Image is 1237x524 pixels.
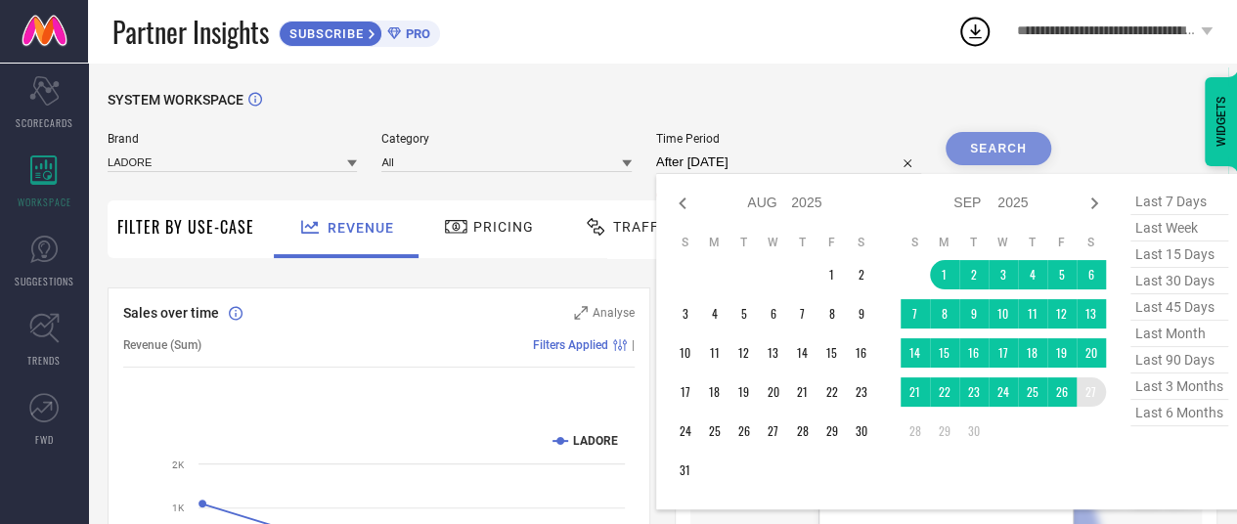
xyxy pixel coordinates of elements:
td: Sat Sep 27 2025 [1077,377,1106,407]
td: Sun Aug 10 2025 [671,338,700,368]
td: Sat Aug 09 2025 [847,299,876,328]
th: Thursday [788,235,817,250]
svg: Zoom [574,306,588,320]
td: Sun Aug 03 2025 [671,299,700,328]
td: Fri Sep 19 2025 [1047,338,1077,368]
td: Thu Sep 11 2025 [1018,299,1047,328]
td: Mon Sep 22 2025 [930,377,959,407]
td: Tue Sep 23 2025 [959,377,989,407]
span: last 90 days [1130,347,1228,373]
span: Revenue (Sum) [123,338,201,352]
div: Open download list [957,14,993,49]
td: Wed Aug 20 2025 [759,377,788,407]
td: Sat Aug 30 2025 [847,416,876,446]
td: Fri Sep 26 2025 [1047,377,1077,407]
th: Tuesday [729,235,759,250]
span: WORKSPACE [18,195,71,209]
span: last 45 days [1130,294,1228,321]
td: Tue Sep 16 2025 [959,338,989,368]
span: FWD [35,432,54,447]
td: Thu Sep 18 2025 [1018,338,1047,368]
td: Tue Aug 12 2025 [729,338,759,368]
span: Filter By Use-Case [117,215,254,239]
td: Sat Aug 02 2025 [847,260,876,289]
td: Thu Sep 25 2025 [1018,377,1047,407]
span: Category [381,132,631,146]
span: Partner Insights [112,12,269,52]
td: Thu Sep 04 2025 [1018,260,1047,289]
input: Select time period [656,151,921,174]
th: Sunday [901,235,930,250]
td: Sat Aug 23 2025 [847,377,876,407]
td: Wed Sep 10 2025 [989,299,1018,328]
td: Sun Sep 07 2025 [901,299,930,328]
td: Sat Sep 06 2025 [1077,260,1106,289]
th: Wednesday [989,235,1018,250]
td: Sun Aug 17 2025 [671,377,700,407]
div: Next month [1082,192,1106,215]
th: Tuesday [959,235,989,250]
td: Thu Aug 28 2025 [788,416,817,446]
td: Wed Sep 03 2025 [989,260,1018,289]
text: 1K [172,502,185,513]
span: last 30 days [1130,268,1228,294]
td: Fri Sep 12 2025 [1047,299,1077,328]
td: Sun Sep 21 2025 [901,377,930,407]
td: Fri Aug 01 2025 [817,260,847,289]
td: Mon Aug 04 2025 [700,299,729,328]
td: Wed Sep 24 2025 [989,377,1018,407]
td: Mon Aug 25 2025 [700,416,729,446]
td: Sat Sep 13 2025 [1077,299,1106,328]
td: Wed Aug 27 2025 [759,416,788,446]
td: Sun Sep 14 2025 [901,338,930,368]
td: Fri Aug 29 2025 [817,416,847,446]
text: 2K [172,459,185,470]
span: PRO [401,26,430,41]
span: Brand [108,132,357,146]
td: Mon Sep 08 2025 [930,299,959,328]
td: Fri Aug 22 2025 [817,377,847,407]
td: Mon Aug 18 2025 [700,377,729,407]
th: Wednesday [759,235,788,250]
td: Thu Aug 14 2025 [788,338,817,368]
td: Tue Aug 05 2025 [729,299,759,328]
span: Analyse [593,306,635,320]
text: LADORE [573,434,618,448]
span: SYSTEM WORKSPACE [108,92,243,108]
span: Time Period [656,132,921,146]
span: TRENDS [27,353,61,368]
td: Sun Sep 28 2025 [901,416,930,446]
span: Pricing [473,219,534,235]
span: SUGGESTIONS [15,274,74,288]
th: Saturday [1077,235,1106,250]
td: Mon Sep 15 2025 [930,338,959,368]
td: Thu Aug 07 2025 [788,299,817,328]
td: Tue Sep 02 2025 [959,260,989,289]
td: Fri Aug 15 2025 [817,338,847,368]
span: last 7 days [1130,189,1228,215]
div: Previous month [671,192,694,215]
span: last 15 days [1130,241,1228,268]
td: Mon Aug 11 2025 [700,338,729,368]
span: last 3 months [1130,373,1228,400]
td: Wed Aug 13 2025 [759,338,788,368]
a: SUBSCRIBEPRO [279,16,440,47]
td: Tue Sep 30 2025 [959,416,989,446]
span: last week [1130,215,1228,241]
span: Filters Applied [533,338,608,352]
td: Sat Sep 20 2025 [1077,338,1106,368]
span: | [632,338,635,352]
th: Monday [930,235,959,250]
td: Tue Sep 09 2025 [959,299,989,328]
th: Friday [817,235,847,250]
span: SUBSCRIBE [280,26,369,41]
td: Tue Aug 26 2025 [729,416,759,446]
td: Tue Aug 19 2025 [729,377,759,407]
td: Sun Aug 24 2025 [671,416,700,446]
th: Monday [700,235,729,250]
span: last 6 months [1130,400,1228,426]
span: SCORECARDS [16,115,73,130]
td: Mon Sep 29 2025 [930,416,959,446]
th: Sunday [671,235,700,250]
td: Fri Aug 08 2025 [817,299,847,328]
